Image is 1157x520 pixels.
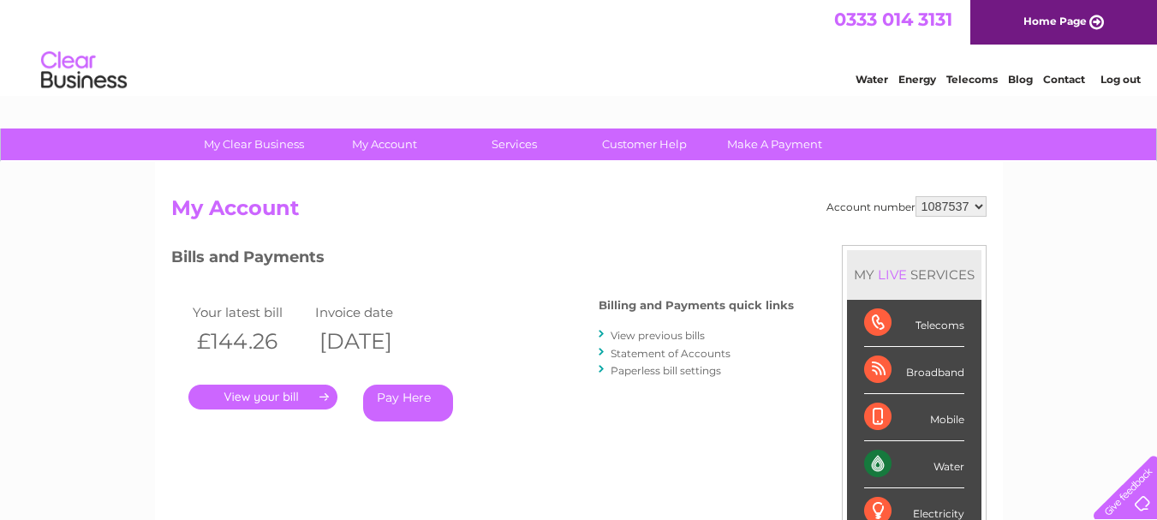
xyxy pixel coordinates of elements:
a: Contact [1043,73,1085,86]
a: My Clear Business [183,129,325,160]
h3: Bills and Payments [171,245,794,275]
img: logo.png [40,45,128,97]
a: My Account [313,129,455,160]
div: Water [864,441,964,488]
th: £144.26 [188,324,312,359]
a: Blog [1008,73,1033,86]
a: 0333 014 3131 [834,9,952,30]
div: Mobile [864,394,964,441]
div: Clear Business is a trading name of Verastar Limited (registered in [GEOGRAPHIC_DATA] No. 3667643... [175,9,984,83]
a: Customer Help [574,129,715,160]
h2: My Account [171,196,987,229]
a: Statement of Accounts [611,347,731,360]
a: Services [444,129,585,160]
a: Make A Payment [704,129,845,160]
div: LIVE [874,266,910,283]
a: Water [856,73,888,86]
div: Account number [826,196,987,217]
div: Telecoms [864,300,964,347]
a: . [188,385,337,409]
td: Your latest bill [188,301,312,324]
a: Telecoms [946,73,998,86]
th: [DATE] [311,324,434,359]
td: Invoice date [311,301,434,324]
a: Log out [1100,73,1141,86]
div: Broadband [864,347,964,394]
a: Paperless bill settings [611,364,721,377]
a: Energy [898,73,936,86]
h4: Billing and Payments quick links [599,299,794,312]
a: Pay Here [363,385,453,421]
div: MY SERVICES [847,250,981,299]
a: View previous bills [611,329,705,342]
